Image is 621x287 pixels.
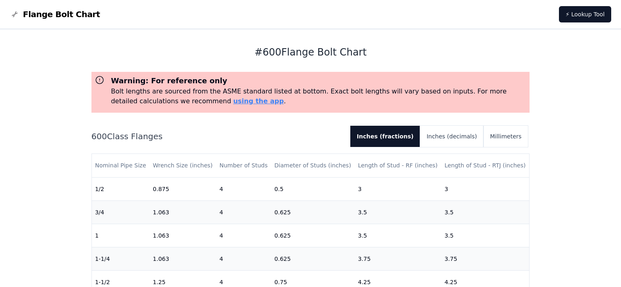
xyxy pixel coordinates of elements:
[271,177,355,200] td: 0.5
[92,247,150,270] td: 1-1/4
[271,154,355,177] th: Diameter of Studs (inches)
[271,200,355,224] td: 0.625
[149,247,216,270] td: 1.063
[92,224,150,247] td: 1
[233,97,284,105] a: using the app
[149,177,216,200] td: 0.875
[111,75,527,87] h3: Warning: For reference only
[441,200,530,224] td: 3.5
[216,200,271,224] td: 4
[441,224,530,247] td: 3.5
[216,177,271,200] td: 4
[355,154,441,177] th: Length of Stud - RF (inches)
[149,154,216,177] th: Wrench Size (inches)
[216,224,271,247] td: 4
[92,177,150,200] td: 1/2
[355,247,441,270] td: 3.75
[92,200,150,224] td: 3/4
[420,126,483,147] button: Inches (decimals)
[91,46,530,59] h1: # 600 Flange Bolt Chart
[441,247,530,270] td: 3.75
[559,6,611,22] a: ⚡ Lookup Tool
[483,126,528,147] button: Millimeters
[355,224,441,247] td: 3.5
[111,87,527,106] p: Bolt lengths are sourced from the ASME standard listed at bottom. Exact bolt lengths will vary ba...
[149,224,216,247] td: 1.063
[10,9,100,20] a: Flange Bolt Chart LogoFlange Bolt Chart
[216,247,271,270] td: 4
[441,154,530,177] th: Length of Stud - RTJ (inches)
[355,177,441,200] td: 3
[350,126,420,147] button: Inches (fractions)
[441,177,530,200] td: 3
[92,154,150,177] th: Nominal Pipe Size
[149,200,216,224] td: 1.063
[271,224,355,247] td: 0.625
[271,247,355,270] td: 0.625
[23,9,100,20] span: Flange Bolt Chart
[216,154,271,177] th: Number of Studs
[91,131,344,142] h2: 600 Class Flanges
[10,9,20,19] img: Flange Bolt Chart Logo
[355,200,441,224] td: 3.5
